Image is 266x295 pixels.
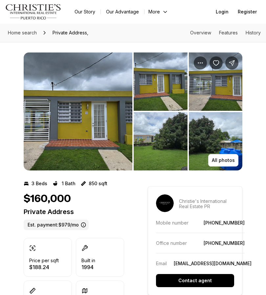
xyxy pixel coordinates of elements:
img: logo [5,4,61,20]
span: Home search [8,30,37,35]
button: View image gallery [134,52,188,111]
li: 1 of 4 [24,52,132,170]
h1: $160,000 [24,193,71,205]
a: [PHONE_NUMBER] [204,220,245,226]
li: 2 of 4 [134,52,242,170]
p: $188.24 [29,265,59,270]
a: Our Advantage [101,7,144,16]
span: Register [238,9,257,14]
button: Login [212,5,233,18]
p: All photos [212,158,235,163]
button: Share Property: [225,56,238,69]
button: View image gallery [189,52,243,111]
button: Property options [194,56,207,69]
p: 1994 [81,265,95,270]
a: [PHONE_NUMBER] [204,240,245,246]
button: View image gallery [189,112,243,170]
a: [EMAIL_ADDRESS][DOMAIN_NAME] [174,261,252,266]
button: View image gallery [24,52,132,170]
p: Email [156,261,167,266]
a: Our Story [69,7,100,16]
p: 3 Beds [32,181,47,186]
label: Est. payment: $979/mo [24,220,89,230]
p: 850 sqft [89,181,107,186]
div: Listing Photos [24,52,242,170]
p: 1 Bath [62,181,76,186]
span: Private Address, [50,28,91,38]
button: View image gallery [134,112,188,170]
p: Built in [81,258,95,263]
a: Home search [5,28,39,38]
a: Skip to: Features [219,30,238,35]
p: Mobile number [156,220,188,226]
button: All photos [208,154,238,167]
a: Skip to: Overview [190,30,211,35]
p: Office number [156,240,187,246]
button: More [144,7,172,16]
span: Login [216,9,229,14]
p: Christie's International Real Estate PR [179,199,234,209]
button: Save Property: [210,56,223,69]
nav: Page section menu [190,30,261,35]
button: Register [234,5,261,18]
p: Price per sqft [29,258,59,263]
a: Skip to: History [246,30,261,35]
p: Private Address [24,208,124,216]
